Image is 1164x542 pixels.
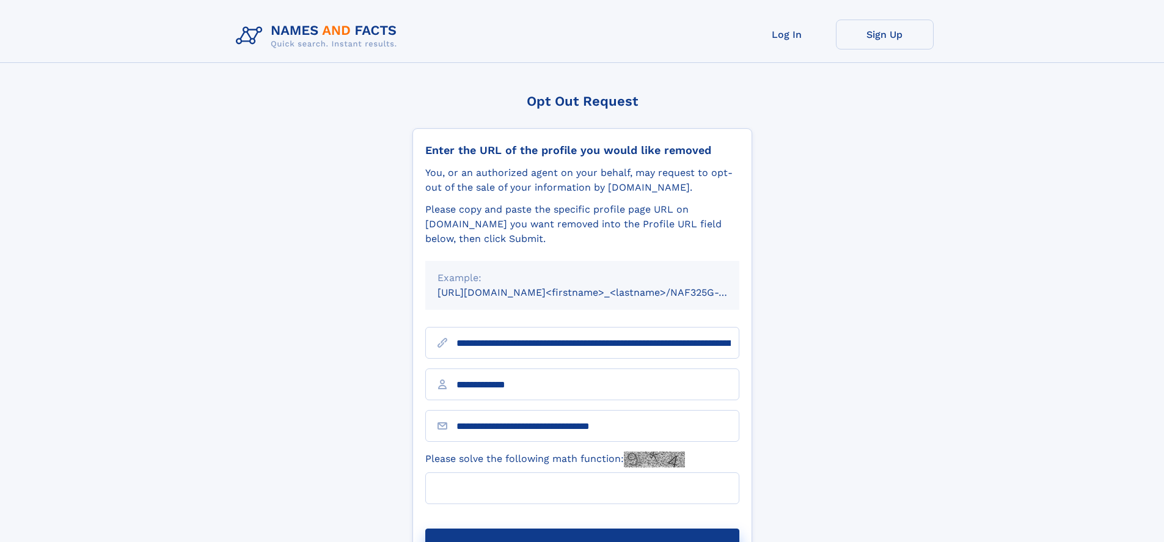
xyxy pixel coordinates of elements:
[437,287,763,298] small: [URL][DOMAIN_NAME]<firstname>_<lastname>/NAF325G-xxxxxxxx
[425,202,739,246] div: Please copy and paste the specific profile page URL on [DOMAIN_NAME] you want removed into the Pr...
[425,144,739,157] div: Enter the URL of the profile you would like removed
[425,452,685,467] label: Please solve the following math function:
[836,20,934,49] a: Sign Up
[425,166,739,195] div: You, or an authorized agent on your behalf, may request to opt-out of the sale of your informatio...
[231,20,407,53] img: Logo Names and Facts
[412,93,752,109] div: Opt Out Request
[437,271,727,285] div: Example:
[738,20,836,49] a: Log In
